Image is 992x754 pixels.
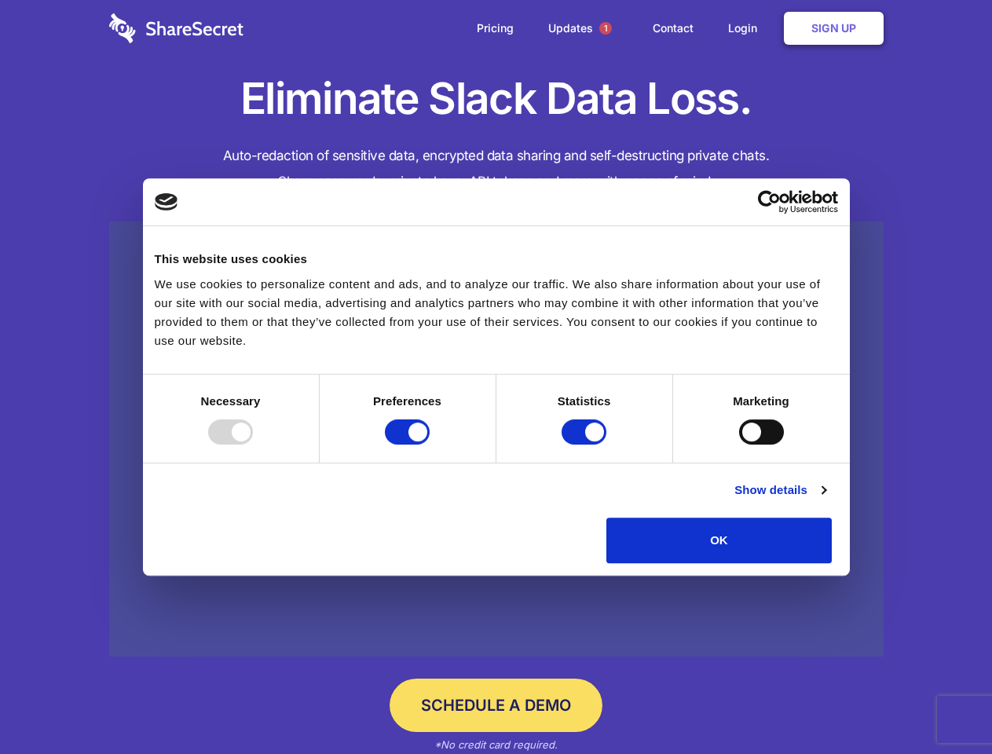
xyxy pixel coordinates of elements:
a: Show details [734,481,825,500]
strong: Preferences [373,394,441,408]
div: We use cookies to personalize content and ads, and to analyze our traffic. We also share informat... [155,275,838,350]
h1: Eliminate Slack Data Loss. [109,71,884,127]
a: Contact [637,4,709,53]
div: This website uses cookies [155,250,838,269]
img: logo [155,193,178,210]
strong: Statistics [558,394,611,408]
a: Login [712,4,781,53]
strong: Marketing [733,394,789,408]
img: logo-wordmark-white-trans-d4663122ce5f474addd5e946df7df03e33cb6a1c49d2221995e7729f52c070b2.svg [109,13,243,43]
button: OK [606,518,832,563]
a: Wistia video thumbnail [109,221,884,657]
a: Pricing [461,4,529,53]
a: Usercentrics Cookiebot - opens in a new window [701,190,838,214]
h4: Auto-redaction of sensitive data, encrypted data sharing and self-destructing private chats. Shar... [109,143,884,195]
a: Schedule a Demo [390,679,602,732]
strong: Necessary [201,394,261,408]
a: Sign Up [784,12,884,45]
em: *No credit card required. [434,738,558,751]
span: 1 [599,22,612,35]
